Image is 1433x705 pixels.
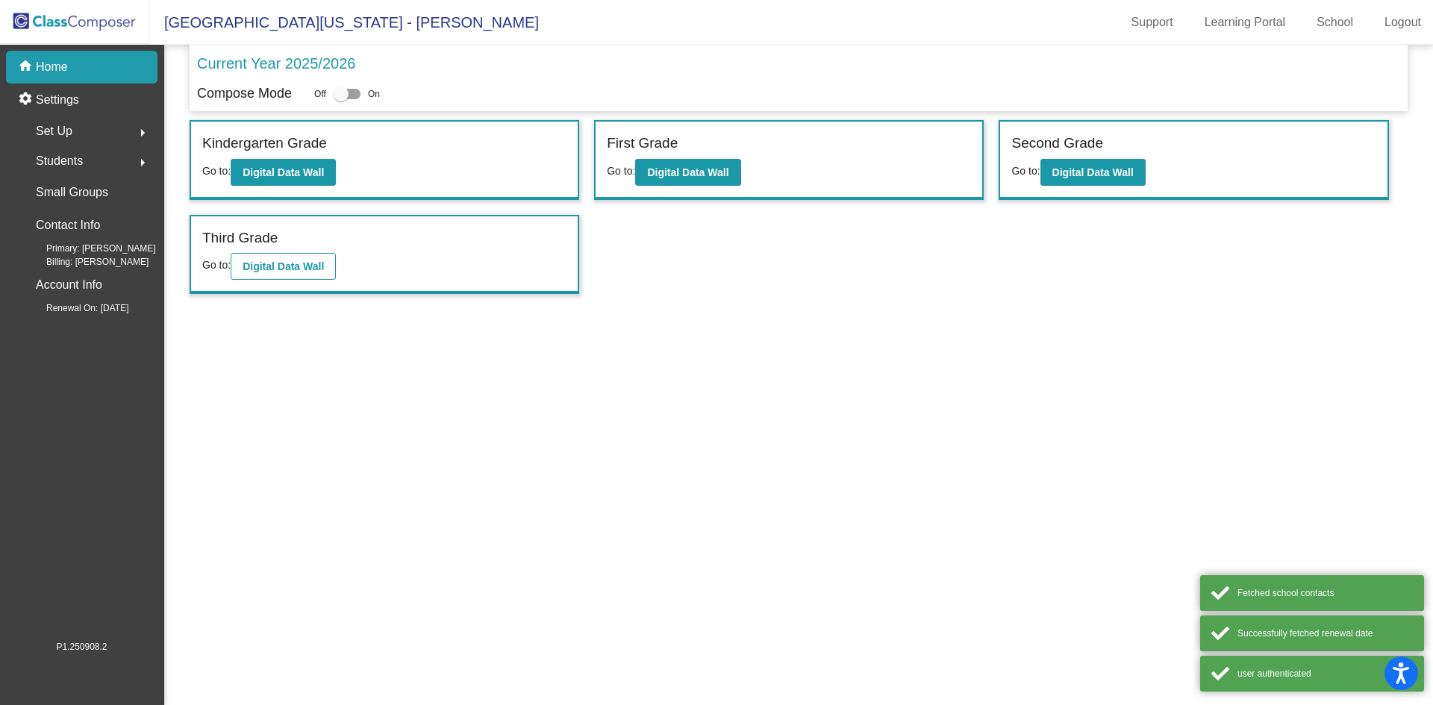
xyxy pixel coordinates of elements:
[647,166,728,178] b: Digital Data Wall
[314,87,326,101] span: Off
[36,121,72,142] span: Set Up
[243,260,324,272] b: Digital Data Wall
[1120,10,1185,34] a: Support
[231,253,336,280] button: Digital Data Wall
[1237,667,1413,680] div: user authenticated
[22,301,128,315] span: Renewal On: [DATE]
[1237,586,1413,600] div: Fetched school contacts
[1193,10,1298,34] a: Learning Portal
[607,133,678,154] label: First Grade
[1040,159,1146,186] button: Digital Data Wall
[635,159,740,186] button: Digital Data Wall
[197,52,355,75] p: Current Year 2025/2026
[607,165,635,177] span: Go to:
[36,58,68,76] p: Home
[197,84,292,104] p: Compose Mode
[36,215,100,236] p: Contact Info
[149,10,539,34] span: [GEOGRAPHIC_DATA][US_STATE] - [PERSON_NAME]
[22,242,156,255] span: Primary: [PERSON_NAME]
[202,165,231,177] span: Go to:
[368,87,380,101] span: On
[134,154,152,172] mat-icon: arrow_right
[202,228,278,249] label: Third Grade
[1373,10,1433,34] a: Logout
[22,255,149,269] span: Billing: [PERSON_NAME]
[36,182,108,203] p: Small Groups
[243,166,324,178] b: Digital Data Wall
[1052,166,1134,178] b: Digital Data Wall
[1305,10,1365,34] a: School
[1237,627,1413,640] div: Successfully fetched renewal date
[36,91,79,109] p: Settings
[231,159,336,186] button: Digital Data Wall
[18,58,36,76] mat-icon: home
[1011,133,1103,154] label: Second Grade
[18,91,36,109] mat-icon: settings
[134,124,152,142] mat-icon: arrow_right
[36,151,83,172] span: Students
[36,275,102,295] p: Account Info
[202,133,327,154] label: Kindergarten Grade
[202,259,231,271] span: Go to:
[1011,165,1040,177] span: Go to:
